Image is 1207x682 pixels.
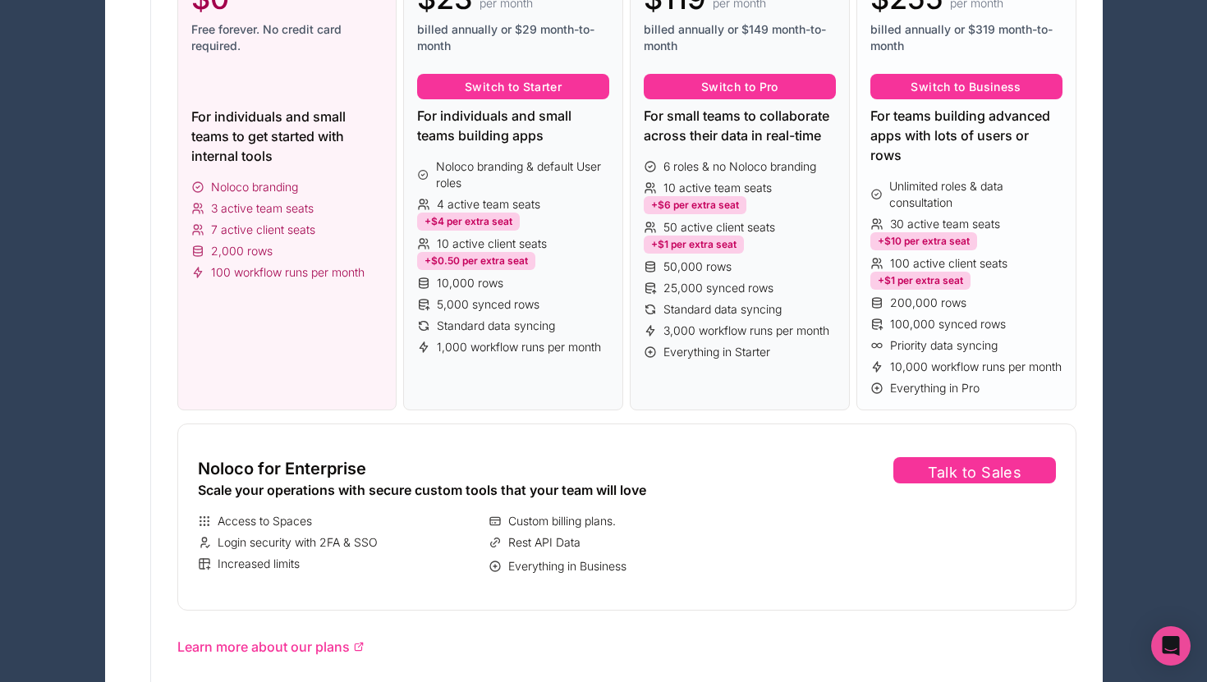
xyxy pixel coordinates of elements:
div: +$6 per extra seat [644,196,746,214]
span: Standard data syncing [663,301,782,318]
span: Rest API Data [508,534,581,551]
span: 7 active client seats [211,222,315,238]
span: 10 active team seats [663,180,772,196]
span: Everything in Business [508,558,626,574]
span: 1,000 workflow runs per month [437,339,601,355]
button: Switch to Starter [417,74,609,100]
div: +$4 per extra seat [417,213,520,231]
span: 30 active team seats [890,216,1000,232]
a: Learn more about our plans [177,637,1076,657]
span: 3 active team seats [211,200,314,217]
div: +$0.50 per extra seat [417,252,535,270]
span: Free forever. No credit card required. [191,21,383,54]
span: Login security with 2FA & SSO [218,534,378,551]
span: Learn more about our plans [177,637,350,657]
span: 200,000 rows [890,295,966,311]
span: 50 active client seats [663,219,775,236]
span: Custom billing plans. [508,513,616,529]
span: Noloco branding & default User roles [436,158,609,191]
div: Open Intercom Messenger [1151,626,1191,666]
span: 100 workflow runs per month [211,264,365,281]
span: Access to Spaces [218,513,312,529]
span: billed annually or $29 month-to-month [417,21,609,54]
div: Scale your operations with secure custom tools that your team will love [198,480,773,500]
span: 5,000 synced rows [437,296,539,313]
span: 10,000 rows [437,275,503,291]
span: 100 active client seats [890,255,1007,272]
button: Switch to Pro [644,74,836,100]
div: For individuals and small teams building apps [417,106,609,145]
button: Switch to Business [870,74,1062,100]
span: 2,000 rows [211,243,273,259]
span: 4 active team seats [437,196,540,213]
span: 50,000 rows [663,259,732,275]
div: For small teams to collaborate across their data in real-time [644,106,836,145]
span: Everything in Pro [890,380,980,396]
span: 25,000 synced rows [663,280,773,296]
span: 6 roles & no Noloco branding [663,158,816,175]
span: billed annually or $149 month-to-month [644,21,836,54]
span: 3,000 workflow runs per month [663,323,829,339]
span: billed annually or $319 month-to-month [870,21,1062,54]
span: Standard data syncing [437,318,555,334]
div: +$1 per extra seat [870,272,971,290]
span: Priority data syncing [890,337,998,354]
span: 100,000 synced rows [890,316,1006,332]
span: 10,000 workflow runs per month [890,359,1062,375]
span: Noloco for Enterprise [198,457,366,480]
div: For individuals and small teams to get started with internal tools [191,107,383,166]
span: Noloco branding [211,179,298,195]
div: +$1 per extra seat [644,236,744,254]
button: Talk to Sales [893,457,1055,483]
span: Unlimited roles & data consultation [889,178,1062,211]
span: Everything in Starter [663,344,770,360]
div: For teams building advanced apps with lots of users or rows [870,106,1062,165]
span: 10 active client seats [437,236,547,252]
span: Increased limits [218,556,300,572]
div: +$10 per extra seat [870,232,977,250]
